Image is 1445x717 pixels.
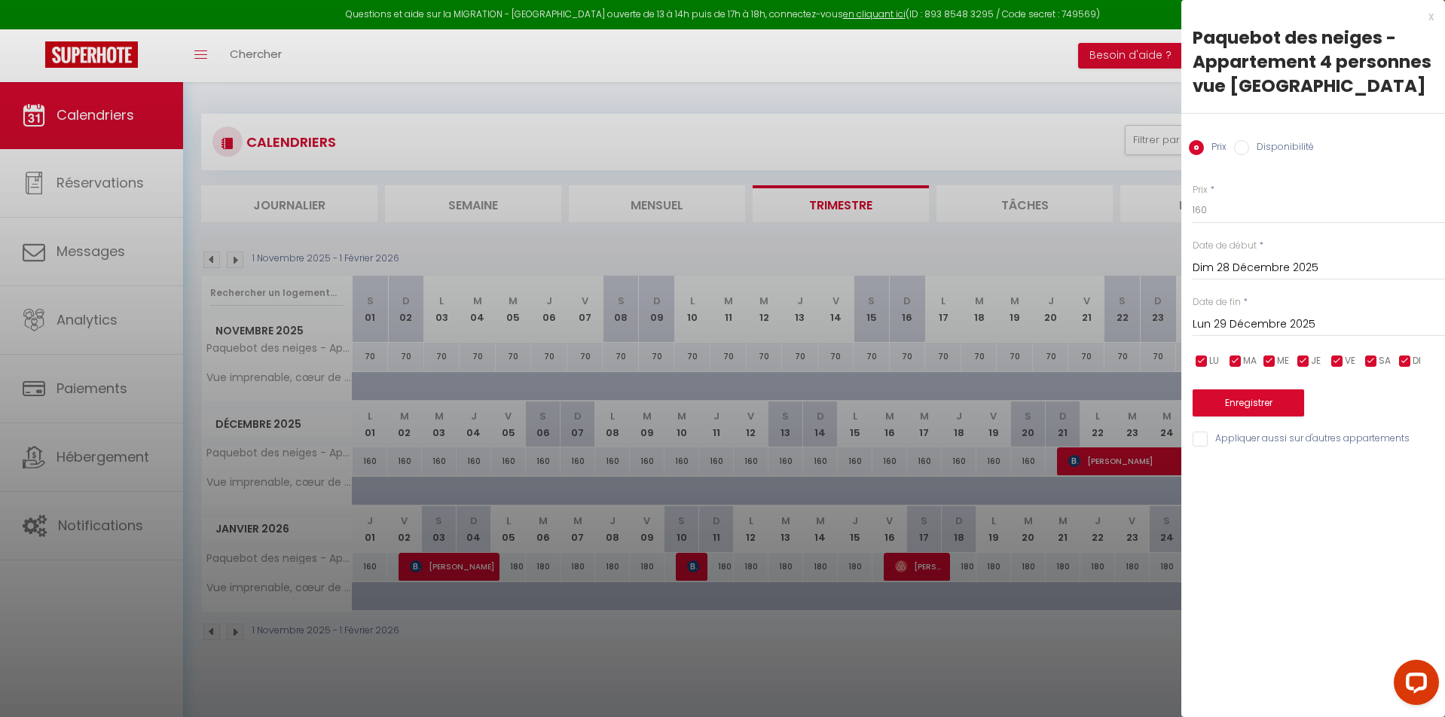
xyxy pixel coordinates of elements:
[1193,183,1208,197] label: Prix
[1243,354,1257,368] span: MA
[1382,654,1445,717] iframe: LiveChat chat widget
[1277,354,1289,368] span: ME
[1345,354,1355,368] span: VE
[1204,140,1227,157] label: Prix
[1193,26,1434,98] div: Paquebot des neiges - Appartement 4 personnes vue [GEOGRAPHIC_DATA]
[1311,354,1321,368] span: JE
[1193,239,1257,253] label: Date de début
[1379,354,1391,368] span: SA
[1249,140,1314,157] label: Disponibilité
[1209,354,1219,368] span: LU
[1413,354,1421,368] span: DI
[1193,295,1241,310] label: Date de fin
[1181,8,1434,26] div: x
[1193,389,1304,416] button: Enregistrer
